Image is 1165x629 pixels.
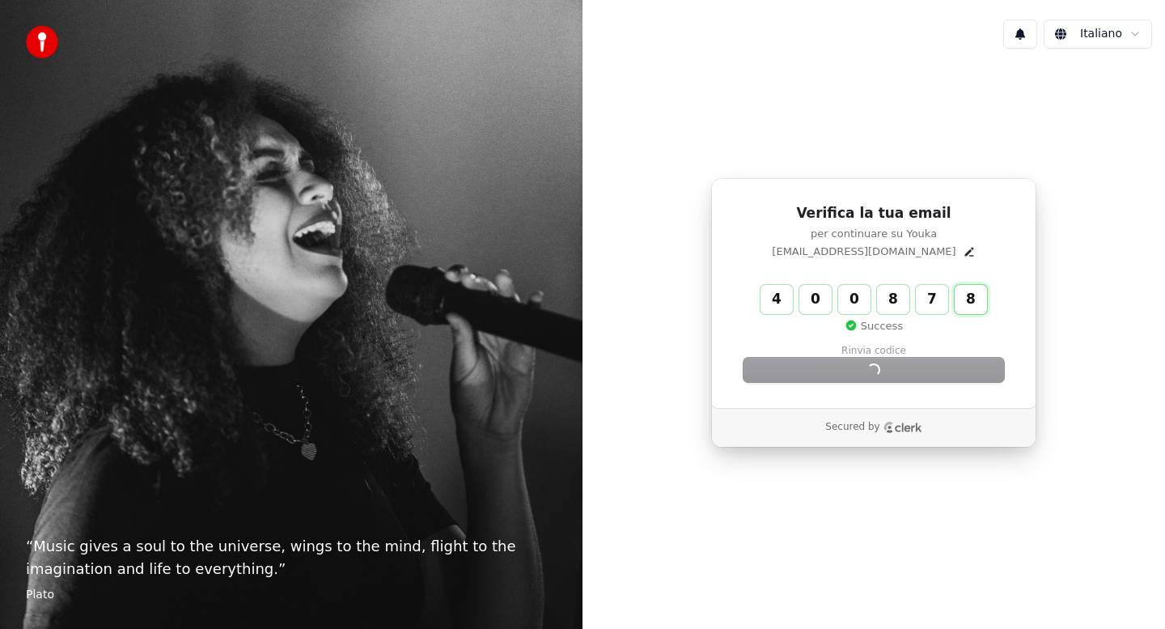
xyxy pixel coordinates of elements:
[883,422,922,433] a: Clerk logo
[845,319,903,334] p: Success
[26,535,557,580] p: “ Music gives a soul to the universe, wings to the mind, flight to the imagination and life to ev...
[743,227,1004,241] p: per continuare su Youka
[760,285,1019,314] input: Enter verification code
[26,26,58,58] img: youka
[825,421,879,434] p: Secured by
[963,245,976,258] button: Edit
[26,587,557,603] footer: Plato
[743,204,1004,223] h1: Verifica la tua email
[772,244,955,259] p: [EMAIL_ADDRESS][DOMAIN_NAME]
